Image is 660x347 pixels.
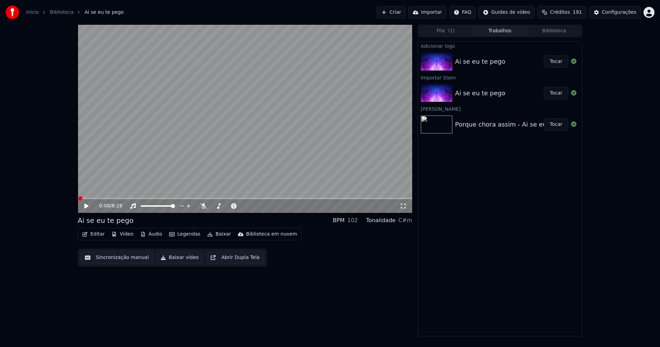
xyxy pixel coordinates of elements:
button: Legendas [166,229,203,239]
button: Tocar [544,55,568,68]
button: Criar [377,6,406,19]
div: 102 [347,216,358,225]
div: BPM [333,216,344,225]
button: Biblioteca [527,26,581,36]
button: Fila [419,26,473,36]
div: Biblioteca em nuvem [246,231,297,238]
button: Vídeo [109,229,136,239]
button: Importar [408,6,447,19]
img: youka [5,6,19,19]
button: Sincronização manual [80,251,153,264]
div: Porque chora assim - Ai se eu te pego VOZ 2 [455,120,593,129]
button: Tocar [544,118,568,131]
button: Baixar [205,229,234,239]
div: Ai se eu te pego [455,57,505,66]
button: FAQ [449,6,476,19]
span: ( 1 ) [448,28,455,34]
button: Tocar [544,87,568,99]
div: Adicionar logo [418,42,582,50]
div: Configurações [602,9,636,16]
span: Ai se eu te pego [85,9,124,16]
span: 0:00 [99,203,110,209]
div: Ai se eu te pego [78,216,133,225]
nav: breadcrumb [26,9,124,16]
button: Abrir Dupla Tela [206,251,264,264]
button: Créditos191 [537,6,586,19]
button: Áudio [137,229,165,239]
div: C#m [398,216,412,225]
button: Configurações [589,6,641,19]
a: Biblioteca [50,9,74,16]
button: Guides de vídeo [478,6,535,19]
div: / [99,203,116,209]
a: Início [26,9,39,16]
button: Trabalhos [473,26,527,36]
div: Tonalidade [366,216,396,225]
span: Créditos [550,9,570,16]
span: 8:28 [112,203,122,209]
div: [PERSON_NAME] [418,105,582,113]
div: Ai se eu te pego [455,88,505,98]
div: Importar Stem [418,73,582,82]
button: Editar [79,229,107,239]
span: 191 [573,9,582,16]
button: Baixar vídeo [156,251,203,264]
